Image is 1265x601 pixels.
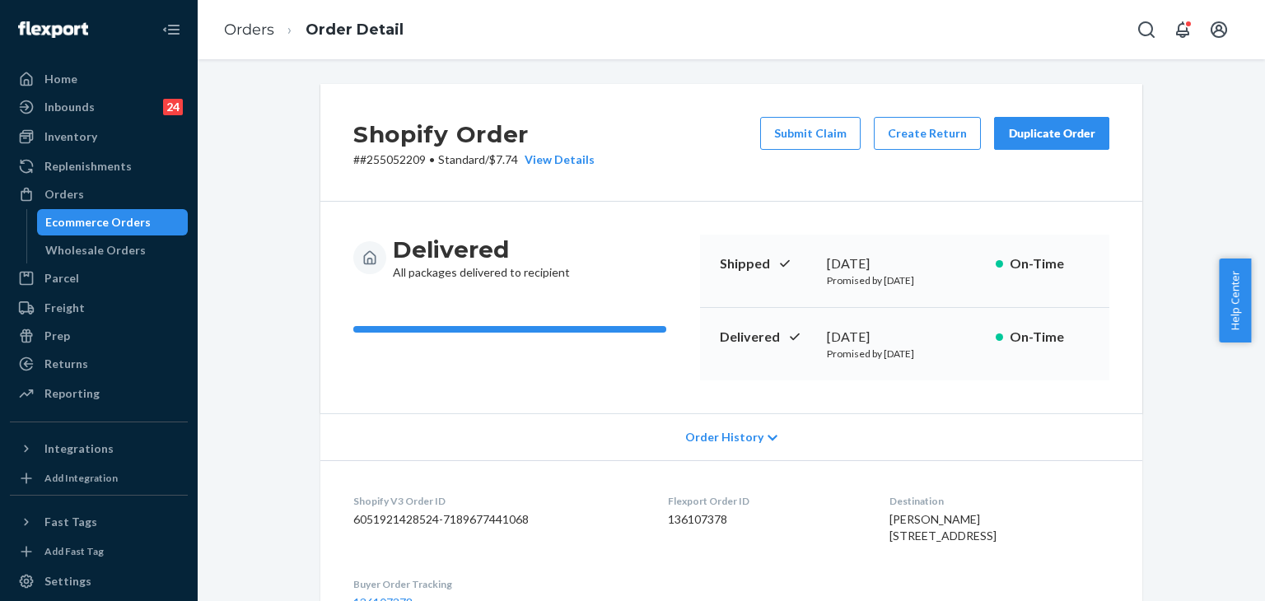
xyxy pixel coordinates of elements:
button: Submit Claim [760,117,861,150]
button: Open account menu [1202,13,1235,46]
div: Settings [44,573,91,589]
button: Open notifications [1166,13,1199,46]
a: Inventory [10,123,188,150]
div: Add Integration [44,471,118,485]
dd: 136107378 [668,511,862,528]
h2: Shopify Order [353,117,595,151]
a: Prep [10,323,188,349]
p: Promised by [DATE] [827,273,983,287]
span: [PERSON_NAME] [STREET_ADDRESS] [889,512,997,543]
div: All packages delivered to recipient [393,235,570,281]
a: Ecommerce Orders [37,209,189,235]
div: Orders [44,186,84,203]
p: Promised by [DATE] [827,347,983,361]
a: Returns [10,351,188,377]
button: Close Navigation [155,13,188,46]
p: Shipped [720,254,814,273]
img: Flexport logo [18,21,88,38]
button: Help Center [1219,259,1251,342]
h3: Delivered [393,235,570,264]
ol: breadcrumbs [211,6,417,54]
div: Home [44,71,77,87]
div: Ecommerce Orders [45,214,151,231]
p: # #255052209 / $7.74 [353,151,595,168]
a: Settings [10,568,188,594]
div: 24 [163,99,183,115]
button: Open Search Box [1130,13,1163,46]
div: Prep [44,328,70,344]
a: Orders [10,181,188,207]
dt: Buyer Order Tracking [353,577,642,591]
a: Order Detail [306,21,404,39]
button: Duplicate Order [994,117,1109,150]
dt: Destination [889,494,1109,508]
a: Inbounds24 [10,94,188,120]
div: [DATE] [827,254,983,273]
div: Add Fast Tag [44,544,104,558]
a: Replenishments [10,153,188,179]
div: Fast Tags [44,514,97,530]
dt: Shopify V3 Order ID [353,494,642,508]
a: Wholesale Orders [37,237,189,263]
dt: Flexport Order ID [668,494,862,508]
button: Integrations [10,436,188,462]
p: On-Time [1010,328,1090,347]
button: Create Return [874,117,981,150]
a: Parcel [10,265,188,291]
div: [DATE] [827,328,983,347]
div: Replenishments [44,158,132,175]
span: • [429,152,435,166]
div: Parcel [44,270,79,287]
a: Add Integration [10,468,188,488]
div: Duplicate Order [1008,125,1095,142]
div: Reporting [44,385,100,402]
div: Inventory [44,128,97,145]
div: Wholesale Orders [45,242,146,259]
a: Add Fast Tag [10,542,188,561]
a: Orders [224,21,274,39]
span: Standard [438,152,485,166]
div: Returns [44,356,88,372]
a: Reporting [10,380,188,407]
div: Integrations [44,440,114,457]
a: Home [10,66,188,92]
p: On-Time [1010,254,1090,273]
div: Freight [44,300,85,316]
a: Freight [10,295,188,321]
button: Fast Tags [10,509,188,535]
div: Inbounds [44,99,95,115]
p: Delivered [720,328,814,347]
span: Order History [685,429,763,445]
dd: 6051921428524-7189677441068 [353,511,642,528]
button: View Details [518,151,595,168]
